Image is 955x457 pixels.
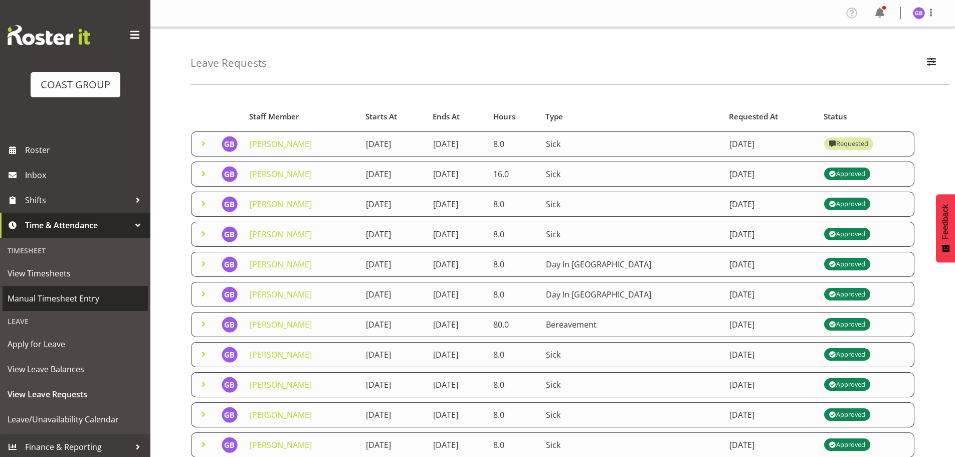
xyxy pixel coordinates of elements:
[427,131,487,157] td: [DATE]
[729,111,778,122] span: Requested At
[250,289,312,300] a: [PERSON_NAME]
[250,138,312,149] a: [PERSON_NAME]
[249,111,299,122] span: Staff Member
[360,282,427,307] td: [DATE]
[540,162,723,187] td: Sick
[936,194,955,262] button: Feedback - Show survey
[540,222,723,247] td: Sick
[433,111,460,122] span: Ends At
[487,192,540,217] td: 8.0
[427,222,487,247] td: [DATE]
[487,372,540,397] td: 8.0
[250,409,312,420] a: [PERSON_NAME]
[25,439,130,454] span: Finance & Reporting
[487,252,540,277] td: 8.0
[250,439,312,450] a: [PERSON_NAME]
[829,138,868,150] div: Requested
[222,347,238,363] img: gene-burton1159.jpg
[913,7,925,19] img: gene-burton1159.jpg
[427,372,487,397] td: [DATE]
[829,168,865,180] div: Approved
[8,337,143,352] span: Apply for Leave
[8,291,143,306] span: Manual Timesheet Entry
[25,193,130,208] span: Shifts
[427,312,487,337] td: [DATE]
[723,342,818,367] td: [DATE]
[540,342,723,367] td: Sick
[3,240,148,261] div: Timesheet
[360,222,427,247] td: [DATE]
[824,111,847,122] span: Status
[487,162,540,187] td: 16.0
[250,199,312,210] a: [PERSON_NAME]
[250,349,312,360] a: [PERSON_NAME]
[487,402,540,427] td: 8.0
[222,196,238,212] img: gene-burton1159.jpg
[829,349,865,361] div: Approved
[829,409,865,421] div: Approved
[3,261,148,286] a: View Timesheets
[427,252,487,277] td: [DATE]
[222,226,238,242] img: gene-burton1159.jpg
[487,222,540,247] td: 8.0
[190,57,267,69] h4: Leave Requests
[829,228,865,240] div: Approved
[427,282,487,307] td: [DATE]
[493,111,515,122] span: Hours
[723,402,818,427] td: [DATE]
[487,131,540,157] td: 8.0
[540,312,723,337] td: Bereavement
[8,362,143,377] span: View Leave Balances
[427,402,487,427] td: [DATE]
[487,312,540,337] td: 80.0
[250,319,312,330] a: [PERSON_NAME]
[829,439,865,451] div: Approved
[222,166,238,182] img: gene-burton1159.jpg
[829,198,865,210] div: Approved
[250,259,312,270] a: [PERSON_NAME]
[360,402,427,427] td: [DATE]
[829,379,865,391] div: Approved
[25,218,130,233] span: Time & Attendance
[360,192,427,217] td: [DATE]
[829,288,865,300] div: Approved
[545,111,563,122] span: Type
[723,372,818,397] td: [DATE]
[723,222,818,247] td: [DATE]
[3,357,148,382] a: View Leave Balances
[540,131,723,157] td: Sick
[921,52,942,74] button: Filter Employees
[723,312,818,337] td: [DATE]
[723,192,818,217] td: [DATE]
[3,286,148,311] a: Manual Timesheet Entry
[829,319,865,331] div: Approved
[723,282,818,307] td: [DATE]
[250,229,312,240] a: [PERSON_NAME]
[222,136,238,152] img: gene-burton1159.jpg
[250,379,312,390] a: [PERSON_NAME]
[222,317,238,333] img: gene-burton1159.jpg
[8,266,143,281] span: View Timesheets
[540,192,723,217] td: Sick
[829,258,865,270] div: Approved
[41,77,110,92] div: COAST GROUP
[222,256,238,272] img: gene-burton1159.jpg
[222,407,238,423] img: gene-burton1159.jpg
[360,342,427,367] td: [DATE]
[723,162,818,187] td: [DATE]
[222,377,238,393] img: gene-burton1159.jpg
[723,252,818,277] td: [DATE]
[723,131,818,157] td: [DATE]
[3,382,148,407] a: View Leave Requests
[250,169,312,180] a: [PERSON_NAME]
[360,312,427,337] td: [DATE]
[3,311,148,332] div: Leave
[540,282,723,307] td: Day In [GEOGRAPHIC_DATA]
[365,111,397,122] span: Starts At
[222,437,238,453] img: gene-burton1159.jpg
[25,142,145,158] span: Roster
[427,162,487,187] td: [DATE]
[540,402,723,427] td: Sick
[3,407,148,432] a: Leave/Unavailability Calendar
[25,168,145,183] span: Inbox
